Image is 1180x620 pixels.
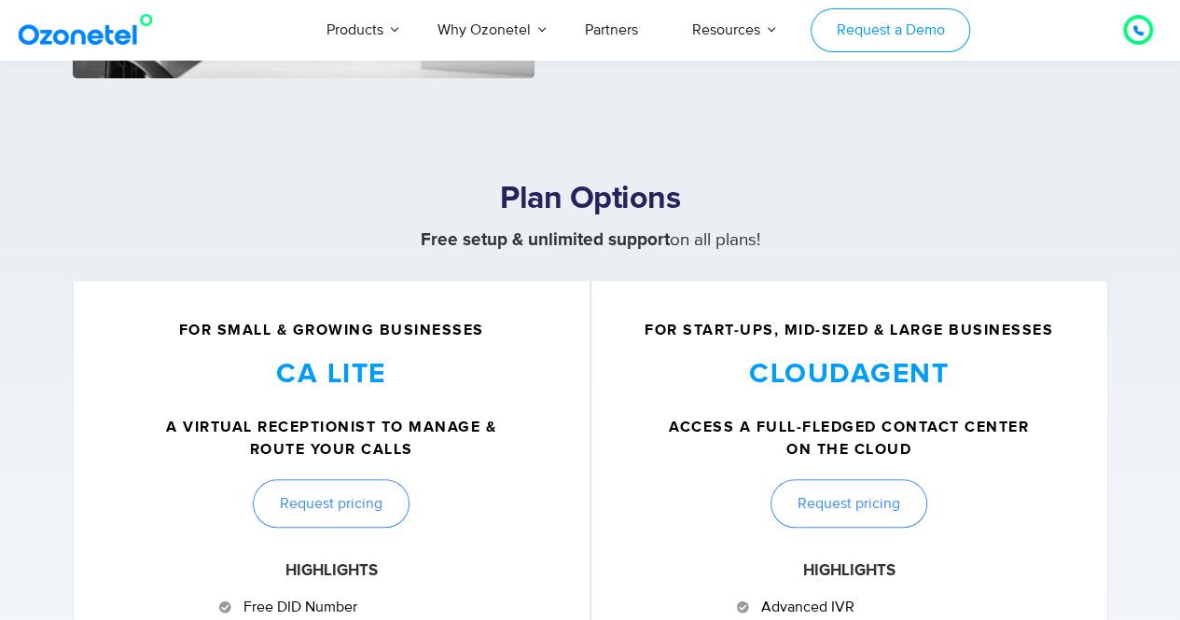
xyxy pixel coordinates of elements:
span: Free DID Number [239,596,357,618]
h5: Access a full-fledged contact center on the cloud [661,416,1037,461]
h3: CA LITE [102,356,562,393]
h6: HIGHLIGHTS [102,560,562,583]
span: Request pricing [280,496,382,511]
strong: Free setup & unlimited support [421,231,670,249]
a: Request pricing [770,479,927,528]
h3: CLOUDAGENT [619,356,1079,393]
a: Request a Demo [811,8,970,52]
span: Request pricing [798,496,900,511]
a: Request pricing [253,479,410,528]
span: on all plans! [421,229,760,251]
span: Advanced IVR [757,596,854,618]
h5: For Start-ups, Mid-Sized & Large Businesses [619,323,1079,338]
h5: A virtual receptionist to manage & route your calls [144,416,520,461]
h5: For Small & Growing Businesses [102,323,562,338]
h6: HIGHLIGHTS [619,560,1079,583]
h2: Plan Options [73,181,1108,218]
